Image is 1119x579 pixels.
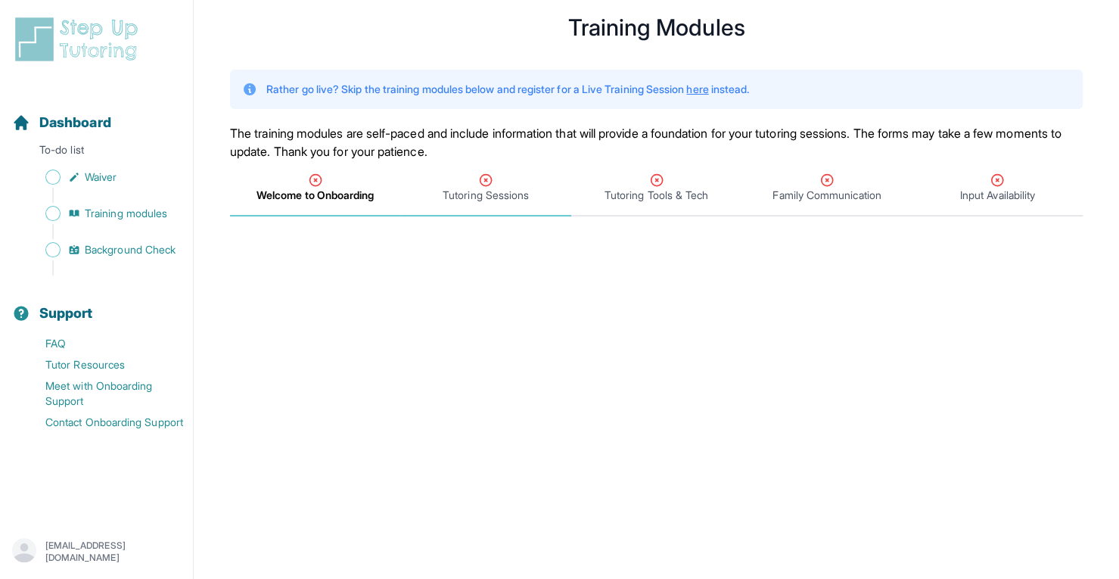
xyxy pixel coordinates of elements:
a: here [686,82,708,95]
a: Dashboard [12,112,111,133]
a: Waiver [12,167,193,188]
a: Background Check [12,239,193,260]
img: logo [12,15,147,64]
span: Tutoring Tools & Tech [605,188,708,203]
p: The training modules are self-paced and include information that will provide a foundation for yo... [230,124,1083,160]
a: FAQ [12,333,193,354]
span: Training modules [85,206,167,221]
span: Dashboard [39,112,111,133]
a: Tutor Resources [12,354,193,375]
button: Dashboard [6,88,187,139]
nav: Tabs [230,160,1083,216]
span: Background Check [85,242,176,257]
span: Support [39,303,93,324]
a: Contact Onboarding Support [12,412,193,433]
button: [EMAIL_ADDRESS][DOMAIN_NAME] [12,538,181,565]
span: Family Communication [772,188,881,203]
a: Training modules [12,203,193,224]
span: Waiver [85,170,117,185]
h1: Training Modules [230,18,1083,36]
a: Meet with Onboarding Support [12,375,193,412]
button: Support [6,279,187,330]
p: To-do list [6,142,187,163]
span: Tutoring Sessions [443,188,529,203]
span: Input Availability [960,188,1035,203]
p: [EMAIL_ADDRESS][DOMAIN_NAME] [45,540,181,564]
p: Rather go live? Skip the training modules below and register for a Live Training Session instead. [266,82,749,97]
span: Welcome to Onboarding [256,188,374,203]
